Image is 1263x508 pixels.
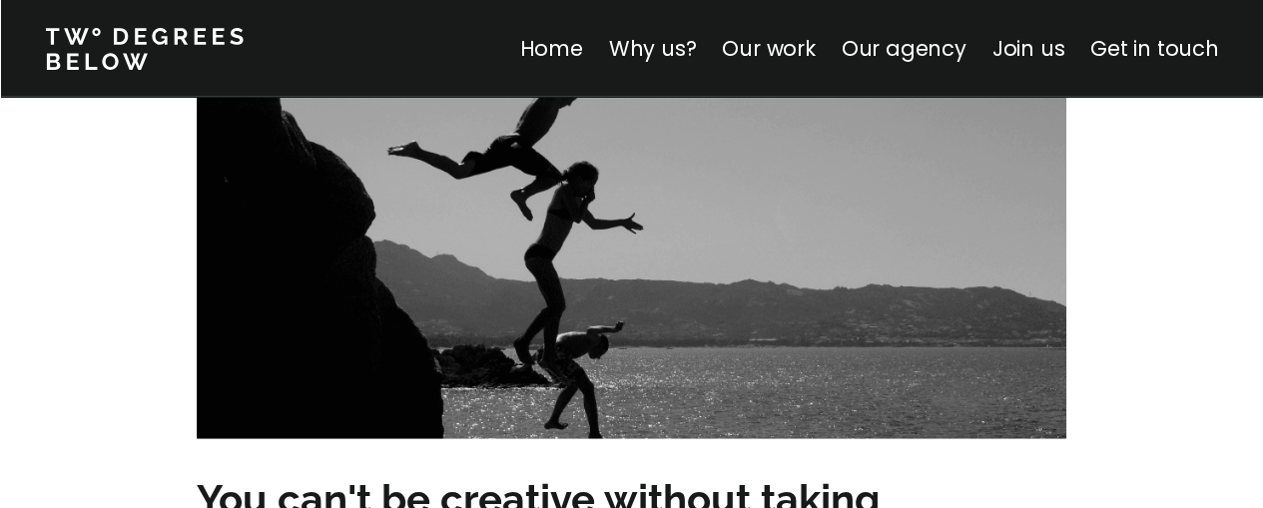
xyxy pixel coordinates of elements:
[991,34,1064,63] a: Join us
[608,34,696,63] a: Why us?
[841,34,965,63] a: Our agency
[519,34,582,63] a: Home
[722,34,815,63] a: Our work
[1090,34,1218,63] a: Get in touch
